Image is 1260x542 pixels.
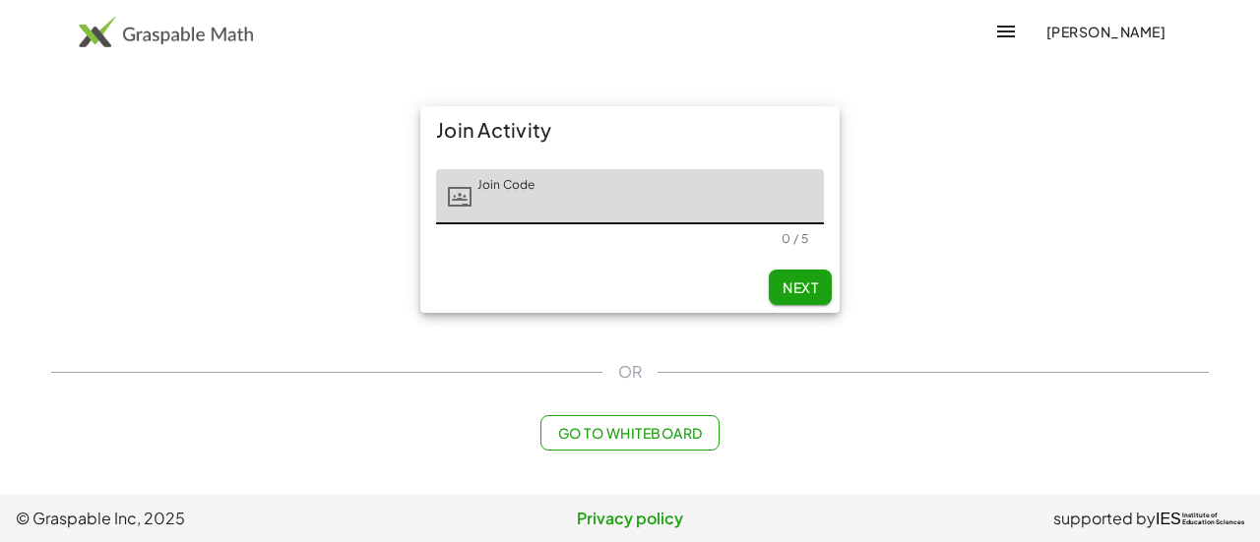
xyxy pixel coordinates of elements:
span: © Graspable Inc, 2025 [16,507,425,530]
span: supported by [1053,507,1156,530]
span: IES [1156,510,1181,528]
span: Institute of Education Sciences [1182,512,1244,526]
span: Go to Whiteboard [557,424,702,442]
a: IESInstitute ofEducation Sciences [1156,507,1244,530]
button: Next [769,270,832,305]
button: Go to Whiteboard [540,415,719,451]
div: Join Activity [420,106,840,153]
div: 0 / 5 [782,231,808,246]
span: Next [783,278,818,296]
span: OR [618,360,642,384]
a: Privacy policy [425,507,835,530]
span: [PERSON_NAME] [1045,23,1165,40]
button: [PERSON_NAME] [1030,14,1181,49]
